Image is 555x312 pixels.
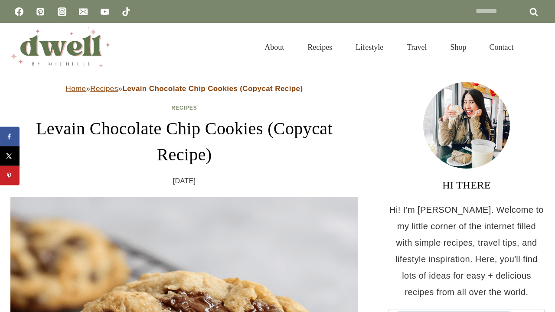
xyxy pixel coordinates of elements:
[173,175,196,188] time: [DATE]
[32,3,49,20] a: Pinterest
[388,177,545,193] h3: HI THERE
[53,3,71,20] a: Instagram
[478,32,526,62] a: Contact
[253,32,296,62] a: About
[10,3,28,20] a: Facebook
[388,201,545,300] p: Hi! I'm [PERSON_NAME]. Welcome to my little corner of the internet filled with simple recipes, tr...
[96,3,114,20] a: YouTube
[395,32,438,62] a: Travel
[253,32,526,62] nav: Primary Navigation
[438,32,478,62] a: Shop
[90,84,118,93] a: Recipes
[530,40,545,55] button: View Search Form
[118,3,135,20] a: TikTok
[344,32,395,62] a: Lifestyle
[296,32,344,62] a: Recipes
[66,84,86,93] a: Home
[75,3,92,20] a: Email
[10,116,358,168] h1: Levain Chocolate Chip Cookies (Copycat Recipe)
[66,84,303,93] span: » »
[10,27,110,67] img: DWELL by michelle
[171,105,197,111] a: Recipes
[122,84,303,93] strong: Levain Chocolate Chip Cookies (Copycat Recipe)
